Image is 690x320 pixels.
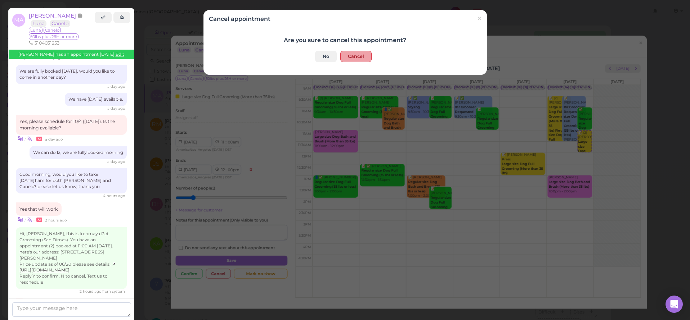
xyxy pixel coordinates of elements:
div: N [16,298,27,312]
span: 09/26/2025 02:11pm [45,137,63,142]
a: Edit [116,52,124,57]
a: Luna [31,20,46,27]
div: Yes that will work [16,202,62,216]
span: from system [102,289,125,294]
h4: Are you sure to cancel this appointment? [209,37,481,44]
div: Hi, [PERSON_NAME], this is Ironmaya Pet Grooming (San Dimas). You have an appointment (2) booked ... [16,227,127,289]
span: Luna [29,27,42,33]
i: | [24,218,26,223]
div: Yes, please schedule for 10/4 ([DATE]). Is the morning available? [16,115,127,135]
span: [PERSON_NAME] [29,12,77,19]
a: No [315,51,337,62]
span: 50lbs plus 26H or more [29,33,79,40]
div: • [16,135,127,142]
span: 09/26/2025 02:10pm [107,106,125,111]
div: Good morning, would you like to take [DATE]11am for both [PERSON_NAME] and Canelo? please let us ... [16,168,127,193]
li: 3104031253 [27,40,61,46]
div: • [16,216,127,223]
span: 09/27/2025 11:30am [45,218,67,223]
button: Cancel [340,51,372,62]
span: Canelo [44,27,61,33]
div: We are fully booked [DATE], would you like to come in another day? [16,65,127,84]
span: 09/27/2025 09:35am [103,193,125,198]
div: We can do 12, we are fully booked morning [30,146,127,159]
span: MA [12,14,25,27]
span: Note [77,12,83,19]
h4: Cancel appointment [209,15,270,22]
span: 09/26/2025 03:08pm [107,159,125,164]
a: Canelo [50,20,70,27]
div: Open Intercom Messenger [666,296,683,313]
a: [PERSON_NAME] Luna Canelo [29,12,83,27]
span: 09/26/2025 02:10pm [107,84,125,89]
i: | [24,137,26,142]
span: × [477,14,481,24]
span: [PERSON_NAME] has an appointment [DATE] [18,52,116,57]
span: 09/27/2025 11:48am [80,289,102,294]
div: We have [DATE] available. [65,93,127,106]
